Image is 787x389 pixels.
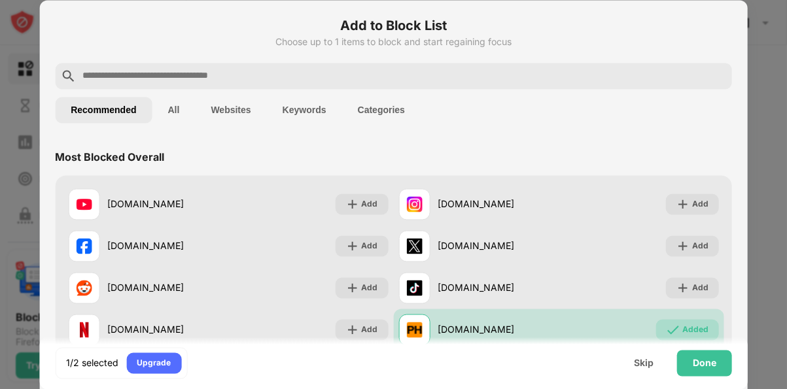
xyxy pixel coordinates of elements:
[76,280,92,296] img: favicons
[76,238,92,254] img: favicons
[692,239,708,252] div: Add
[693,358,716,368] div: Done
[692,197,708,211] div: Add
[195,97,266,123] button: Websites
[152,97,196,123] button: All
[362,197,378,211] div: Add
[76,322,92,337] img: favicons
[407,196,423,212] img: favicons
[137,356,171,369] div: Upgrade
[438,281,559,295] div: [DOMAIN_NAME]
[107,197,228,211] div: [DOMAIN_NAME]
[438,323,559,337] div: [DOMAIN_NAME]
[60,68,76,84] img: search.svg
[267,97,342,123] button: Keywords
[107,323,228,337] div: [DOMAIN_NAME]
[682,323,708,336] div: Added
[55,37,732,47] div: Choose up to 1 items to block and start regaining focus
[362,323,378,336] div: Add
[407,322,423,337] img: favicons
[76,196,92,212] img: favicons
[107,281,228,295] div: [DOMAIN_NAME]
[342,97,421,123] button: Categories
[362,281,378,294] div: Add
[66,356,118,369] div: 1/2 selected
[692,281,708,294] div: Add
[362,239,378,252] div: Add
[55,16,732,35] h6: Add to Block List
[107,239,228,253] div: [DOMAIN_NAME]
[55,150,164,163] div: Most Blocked Overall
[634,358,654,368] div: Skip
[407,238,423,254] img: favicons
[55,97,152,123] button: Recommended
[407,280,423,296] img: favicons
[438,239,559,253] div: [DOMAIN_NAME]
[438,197,559,211] div: [DOMAIN_NAME]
